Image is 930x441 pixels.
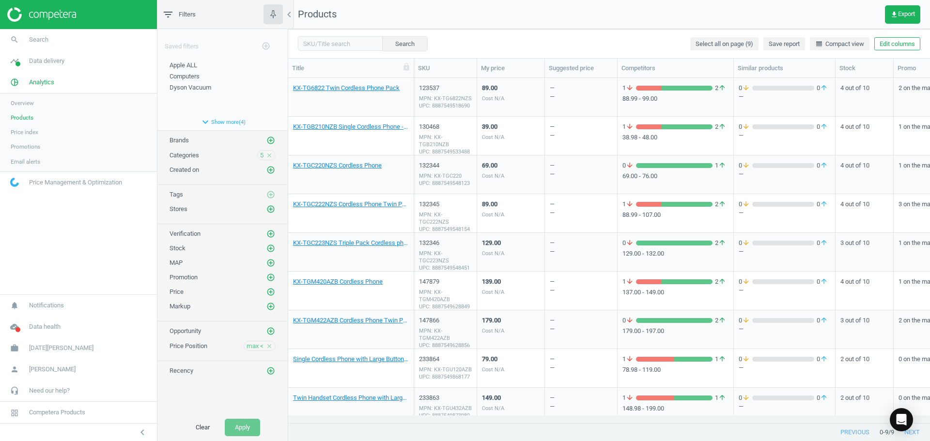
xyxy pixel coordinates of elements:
span: 1 [713,161,728,170]
div: 3 out of 10 [840,234,888,270]
a: KX-TG6822 Twin Cordless Phone Pack [293,84,400,92]
button: add_circle_outline [266,204,276,214]
span: Price [170,288,184,295]
div: grid [288,78,930,415]
i: add_circle_outline [266,166,275,174]
i: arrow_downward [626,122,634,131]
span: Apple ALL [170,61,197,69]
span: Dyson Vacuum [170,84,211,91]
div: 78.98 - 119.00 [622,365,728,374]
span: Created on [170,166,199,173]
i: arrow_upward [820,200,828,209]
div: — [739,209,744,216]
i: arrow_downward [626,277,634,286]
i: headset_mic [5,381,24,400]
div: Cost N/A [482,172,504,180]
span: Export [890,11,915,18]
div: 69.00 [482,161,504,170]
div: 130468 [419,122,472,131]
div: 132345 [419,200,472,209]
div: 179.00 [482,316,504,325]
button: add_circle_outline [266,366,276,376]
div: MPN: KX-TGB210NZB UPC: 8887549533488 [419,134,472,156]
div: 4 out of 10 [840,273,888,309]
div: 137.00 - 149.00 [622,288,728,297]
a: KX-TGC223NZS Triple Pack Cordless phone system [293,239,409,247]
i: arrow_upward [718,161,726,170]
div: — [550,325,555,334]
i: cloud_done [5,318,24,336]
button: chevron_left [130,426,155,439]
div: My price [481,64,541,73]
button: add_circle_outline [266,273,276,282]
span: 0 [739,394,752,402]
div: Cost N/A [482,250,504,257]
button: next [894,424,930,441]
i: filter_list [162,9,174,20]
div: 38.98 - 48.00 [622,133,728,142]
div: 4 out of 10 [840,118,888,154]
i: arrow_upward [718,394,726,402]
span: Stores [170,205,187,213]
i: arrow_upward [820,239,828,247]
img: ajHJNr6hYgQAAAAASUVORK5CYII= [7,7,76,22]
div: 4 out of 10 [840,195,888,231]
button: Save report [763,37,805,51]
a: KX-TGC220NZS Cordless Phone [293,161,382,170]
button: Search [382,36,428,51]
div: Stock [839,64,889,73]
span: 0 [814,161,830,170]
span: 0 [814,239,830,247]
i: add_circle_outline [266,302,275,311]
span: 5 [260,151,263,160]
button: add_circle_outline [266,258,276,268]
div: — [550,355,555,386]
a: KX-TGC222NZS Cordless Phone Twin Pack [293,200,409,209]
div: Saved filters [157,29,288,56]
button: add_circle_outline [266,287,276,297]
span: 0 [739,239,752,247]
span: Save report [769,40,800,48]
div: 179.00 - 197.00 [622,327,728,335]
div: 4 out of 10 [840,79,888,115]
i: add_circle_outline [266,327,275,335]
span: Products [298,8,337,20]
div: — [739,287,744,294]
button: add_circle_outline [266,243,276,253]
span: Price index [11,128,38,136]
span: 0 [739,161,752,170]
i: pie_chart_outlined [5,73,24,91]
i: arrow_downward [742,122,750,131]
span: Price Management & Optimization [29,178,122,187]
i: search [5,30,24,49]
i: arrow_downward [742,355,750,364]
span: Data delivery [29,57,64,65]
div: 89.00 [482,84,504,92]
span: 2 [713,277,728,286]
i: arrow_upward [718,355,726,364]
i: add_circle_outline [266,288,275,296]
span: Categories [170,152,199,159]
i: arrow_upward [820,122,828,131]
span: 2 [713,200,728,209]
div: — [550,277,555,309]
span: Data health [29,322,61,331]
a: KX-TGM420AZB Cordless Phone [293,277,383,286]
img: wGWNvw8QSZomAAAAABJRU5ErkJggg== [10,178,19,187]
span: max < [247,342,263,350]
span: 0 [622,161,636,170]
div: 147879 [419,277,472,286]
div: Cost N/A [482,405,504,412]
i: arrow_upward [718,316,726,325]
div: — [739,170,744,178]
i: add_circle_outline [266,273,275,282]
i: arrow_downward [742,84,750,92]
i: arrow_downward [742,200,750,209]
div: 148.98 - 199.00 [622,404,728,413]
div: MPN: KX-TG6822NZS UPC: 8887549518690 [419,95,472,109]
button: add_circle_outline [266,229,276,239]
i: arrow_downward [626,316,634,325]
div: Cost N/A [482,327,504,335]
button: add_circle_outline [266,302,276,311]
div: Suggested price [549,64,613,73]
